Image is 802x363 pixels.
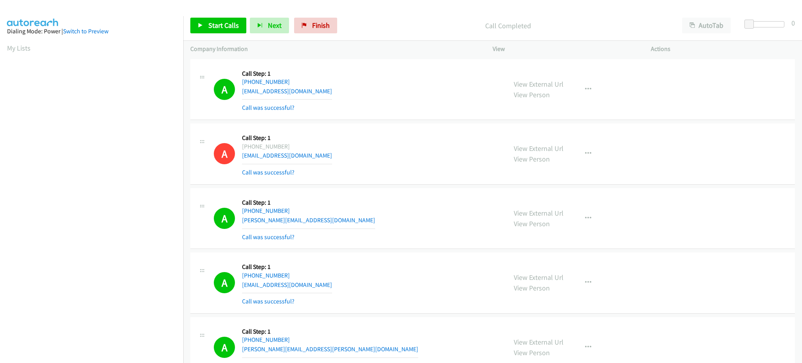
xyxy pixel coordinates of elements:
[514,273,564,282] a: View External Url
[250,18,289,33] button: Next
[514,348,550,357] a: View Person
[514,144,564,153] a: View External Url
[242,134,332,142] h5: Call Step: 1
[214,79,235,100] h1: A
[242,199,375,207] h5: Call Step: 1
[242,207,290,214] a: [PHONE_NUMBER]
[242,345,418,353] a: [PERSON_NAME][EMAIL_ADDRESS][PERSON_NAME][DOMAIN_NAME]
[242,272,290,279] a: [PHONE_NUMBER]
[748,21,784,27] div: Delay between calls (in seconds)
[242,233,294,241] a: Call was successful?
[242,298,294,305] a: Call was successful?
[242,70,332,78] h5: Call Step: 1
[190,18,246,33] a: Start Calls
[242,336,290,343] a: [PHONE_NUMBER]
[312,21,330,30] span: Finish
[514,154,550,163] a: View Person
[208,21,239,30] span: Start Calls
[682,18,731,33] button: AutoTab
[242,104,294,111] a: Call was successful?
[242,142,332,151] div: [PHONE_NUMBER]
[214,143,235,164] h1: A
[780,150,802,212] iframe: Resource Center
[242,263,332,271] h5: Call Step: 1
[242,169,294,176] a: Call was successful?
[242,216,375,224] a: [PERSON_NAME][EMAIL_ADDRESS][DOMAIN_NAME]
[214,337,235,358] h1: A
[242,281,332,289] a: [EMAIL_ADDRESS][DOMAIN_NAME]
[268,21,282,30] span: Next
[242,152,332,159] a: [EMAIL_ADDRESS][DOMAIN_NAME]
[7,44,31,53] a: My Lists
[514,219,550,228] a: View Person
[7,27,176,36] div: Dialing Mode: Power |
[214,272,235,293] h1: A
[190,44,479,54] p: Company Information
[242,87,332,95] a: [EMAIL_ADDRESS][DOMAIN_NAME]
[514,283,550,292] a: View Person
[214,208,235,229] h1: A
[242,328,418,336] h5: Call Step: 1
[514,338,564,347] a: View External Url
[348,20,668,31] p: Call Completed
[514,209,564,218] a: View External Url
[514,90,550,99] a: View Person
[63,27,108,35] a: Switch to Preview
[294,18,337,33] a: Finish
[514,80,564,89] a: View External Url
[791,18,795,28] div: 0
[242,78,290,85] a: [PHONE_NUMBER]
[651,44,795,54] p: Actions
[493,44,637,54] p: View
